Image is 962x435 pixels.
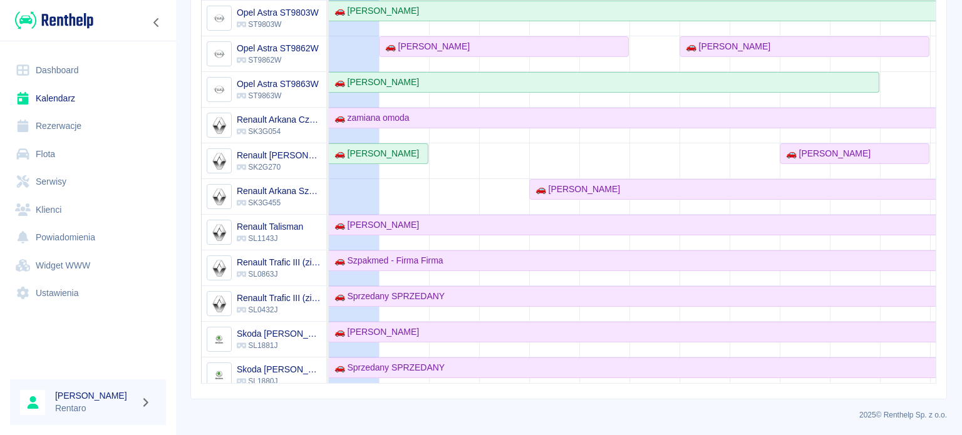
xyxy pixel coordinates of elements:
p: SK3G054 [237,126,321,137]
p: SL1143J [237,233,303,244]
p: SL1880J [237,376,321,387]
div: 🚗 [PERSON_NAME] [781,147,871,160]
h6: Renault Trafic III (zielony) [237,292,321,304]
a: Serwisy [10,168,166,196]
p: SL0432J [237,304,321,315]
h6: Renault Talisman [237,220,303,233]
div: 🚗 Sprzedany SPRZEDANY [329,361,445,374]
img: Image [209,329,229,350]
img: Image [209,151,229,171]
h6: Opel Astra ST9862W [237,42,319,54]
p: 2025 © Renthelp Sp. z o.o. [190,409,947,421]
a: Rezerwacje [10,112,166,140]
div: 🚗 [PERSON_NAME] [530,183,620,196]
img: Image [209,44,229,64]
a: Dashboard [10,56,166,84]
a: Renthelp logo [10,10,93,31]
p: SK3G455 [237,197,321,208]
h6: Renault Arkana Czerwona [237,113,321,126]
div: 🚗 [PERSON_NAME] [329,147,419,160]
a: Kalendarz [10,84,166,113]
h6: Renault Arkana Morski [237,149,321,161]
h6: [PERSON_NAME] [55,389,135,402]
div: 🚗 [PERSON_NAME] [329,4,419,18]
button: Zwiń nawigację [147,14,166,31]
div: 🚗 [PERSON_NAME] [329,325,419,339]
h6: Renault Arkana Szara [237,185,321,197]
p: Rentaro [55,402,135,415]
a: Ustawienia [10,279,166,307]
h6: Opel Astra ST9803W [237,6,319,19]
img: Image [209,294,229,314]
img: Image [209,365,229,386]
p: SL0863J [237,269,321,280]
div: 🚗 [PERSON_NAME] [329,218,419,232]
a: Powiadomienia [10,223,166,252]
img: Image [209,115,229,136]
div: 🚗 Szpakmed - Firma Firma [329,254,443,267]
div: 🚗 [PERSON_NAME] [380,40,470,53]
p: SL1881J [237,340,321,351]
img: Image [209,222,229,243]
h6: Renault Trafic III (zielony) [237,256,321,269]
p: ST9803W [237,19,319,30]
img: Renthelp logo [15,10,93,31]
h6: Skoda Octavia IV Kombi [237,363,321,376]
div: 🚗 [PERSON_NAME] [681,40,770,53]
div: 🚗 Sprzedany SPRZEDANY [329,290,445,303]
div: 🚗 zamiana omoda [329,111,410,125]
h6: Skoda Octavia IV Kombi [237,327,321,340]
div: 🚗 [PERSON_NAME] [329,76,419,89]
p: ST9863W [237,90,319,101]
a: Widget WWW [10,252,166,280]
a: Klienci [10,196,166,224]
img: Image [209,258,229,279]
p: ST9862W [237,54,319,66]
h6: Opel Astra ST9863W [237,78,319,90]
img: Image [209,79,229,100]
img: Image [209,187,229,207]
img: Image [209,8,229,29]
a: Flota [10,140,166,168]
p: SK2G270 [237,161,321,173]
